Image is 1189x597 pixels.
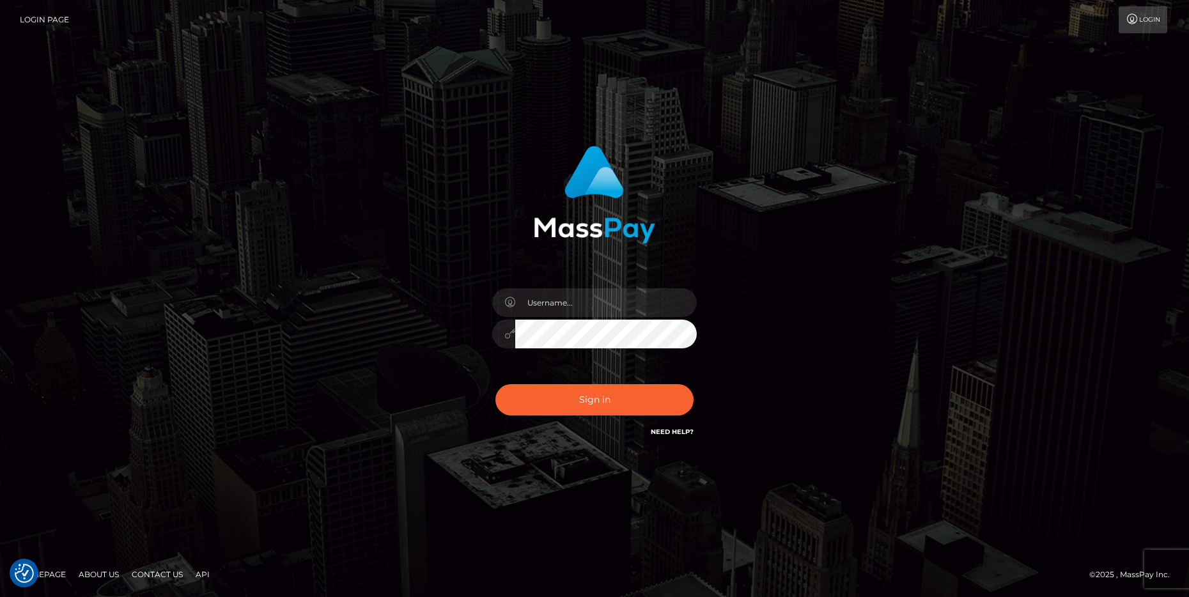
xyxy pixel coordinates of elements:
[20,6,69,33] a: Login Page
[127,564,188,584] a: Contact Us
[14,564,71,584] a: Homepage
[534,146,655,244] img: MassPay Login
[15,564,34,583] button: Consent Preferences
[1089,568,1179,582] div: © 2025 , MassPay Inc.
[1119,6,1167,33] a: Login
[74,564,124,584] a: About Us
[190,564,215,584] a: API
[15,564,34,583] img: Revisit consent button
[495,384,694,415] button: Sign in
[651,428,694,436] a: Need Help?
[515,288,697,317] input: Username...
